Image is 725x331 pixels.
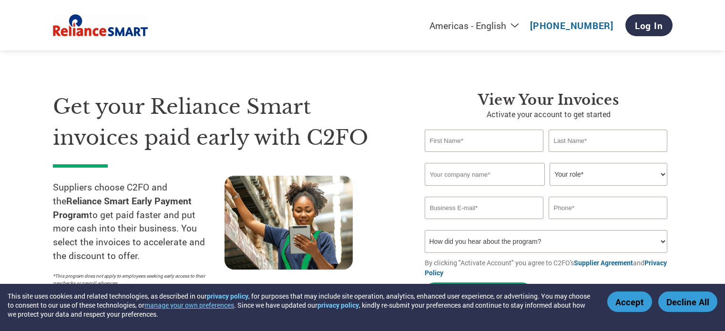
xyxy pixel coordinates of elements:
input: Phone* [549,197,668,219]
input: Invalid Email format [425,197,544,219]
p: By clicking "Activate Account" you agree to C2FO's and [425,258,673,278]
h3: View Your Invoices [425,91,673,109]
button: manage your own preferences [144,301,234,310]
a: [PHONE_NUMBER] [530,20,613,31]
p: Suppliers choose C2FO and the to get paid faster and put more cash into their business. You selec... [53,181,225,263]
div: Inavlid Phone Number [549,220,668,226]
strong: Reliance Smart Early Payment Program [53,195,192,221]
a: Supplier Agreement [574,258,633,267]
div: Invalid company name or company name is too long [425,187,668,193]
select: Title/Role [550,163,667,186]
input: Last Name* [549,130,668,152]
p: Activate your account to get started [425,109,673,120]
input: First Name* [425,130,544,152]
a: Privacy Policy [425,258,667,277]
a: privacy policy [207,291,248,301]
div: Invalid last name or last name is too long [549,153,668,159]
button: Accept [607,291,652,312]
button: Decline All [658,291,717,312]
div: This site uses cookies and related technologies, as described in our , for purposes that may incl... [8,291,593,319]
button: Activate Account [425,282,532,302]
input: Your company name* [425,163,545,186]
h1: Get your Reliance Smart invoices paid early with C2FO [53,91,396,153]
div: Inavlid Email Address [425,220,544,226]
div: Invalid first name or first name is too long [425,153,544,159]
p: *This program does not apply to employees seeking early access to their paychecks or payroll adva... [53,272,215,287]
img: Reliance Smart [53,12,148,39]
a: privacy policy [317,301,359,310]
a: Log In [625,14,673,36]
img: supply chain worker [225,176,353,270]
